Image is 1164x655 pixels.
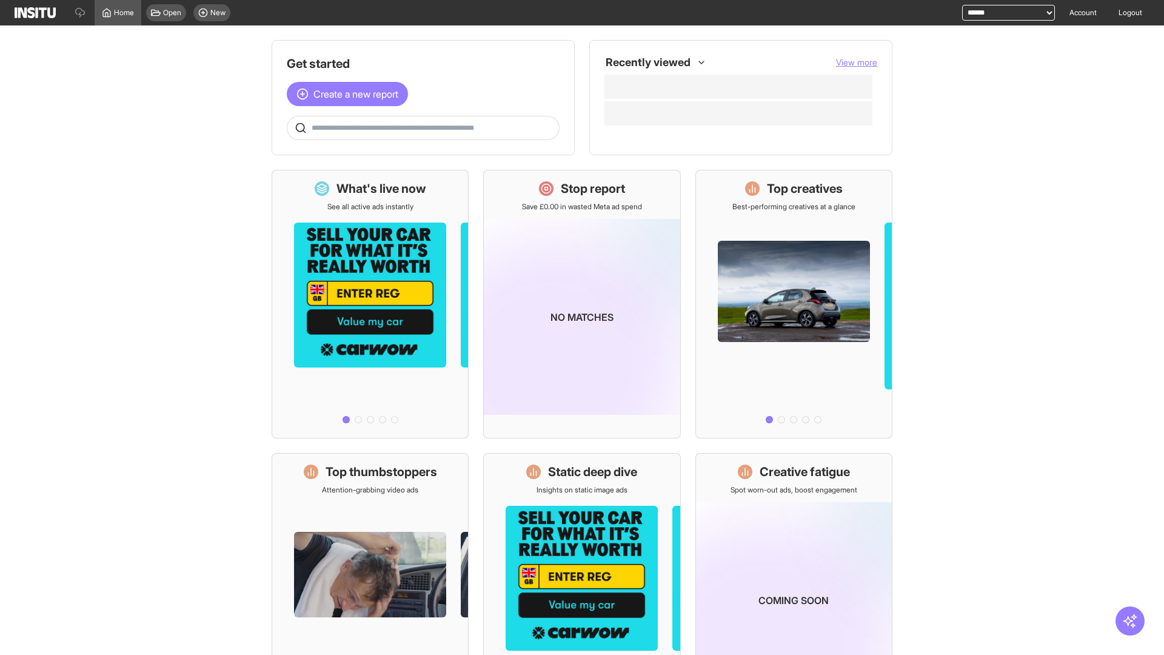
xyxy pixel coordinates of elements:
a: Top creativesBest-performing creatives at a glance [695,170,892,438]
span: View more [836,57,877,67]
h1: Top creatives [767,180,843,197]
a: What's live nowSee all active ads instantly [272,170,469,438]
p: Best-performing creatives at a glance [732,202,855,212]
h1: Static deep dive [548,463,637,480]
h1: Get started [287,55,560,72]
span: Open [163,8,181,18]
span: New [210,8,226,18]
button: Create a new report [287,82,408,106]
p: See all active ads instantly [327,202,413,212]
p: No matches [550,310,614,324]
img: Logo [15,7,56,18]
button: View more [836,56,877,69]
a: Stop reportSave £0.00 in wasted Meta ad spendNo matches [483,170,680,438]
h1: What's live now [336,180,426,197]
h1: Stop report [561,180,625,197]
span: Home [114,8,134,18]
img: coming-soon-gradient_kfitwp.png [484,219,680,415]
p: Attention-grabbing video ads [322,485,418,495]
h1: Top thumbstoppers [326,463,437,480]
span: Create a new report [313,87,398,101]
p: Insights on static image ads [537,485,627,495]
p: Save £0.00 in wasted Meta ad spend [522,202,642,212]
